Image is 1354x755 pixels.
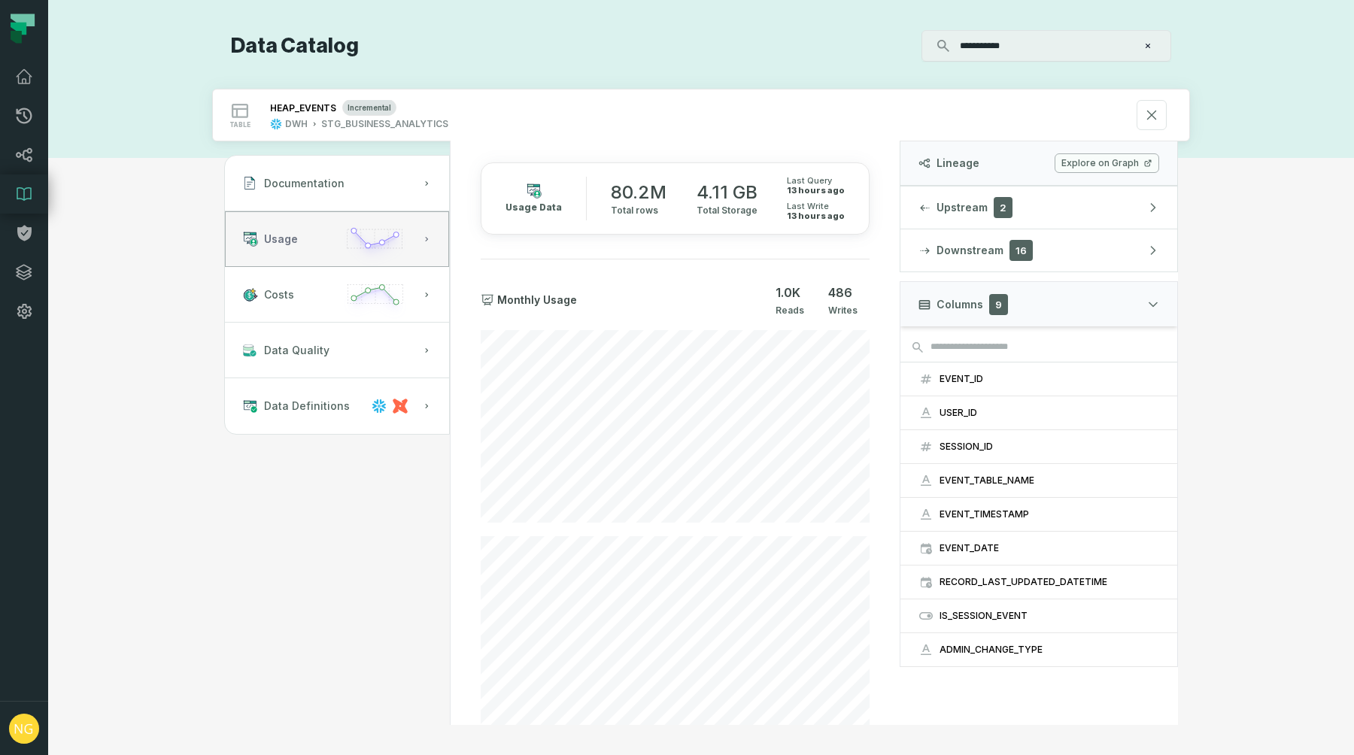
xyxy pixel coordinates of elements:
[270,102,336,114] div: HEAP_EVENTS
[918,541,934,556] span: date
[940,576,1159,588] div: RECORD_LAST_UPDATED_DATETIME
[697,205,757,217] span: Total Storage
[231,33,359,59] h1: Data Catalog
[505,202,562,214] span: Usage Data
[900,229,1177,271] button: Downstream16
[900,464,1177,497] button: EVENT_TABLE_NAME
[940,475,1159,487] div: EVENT_TABLE_NAME
[9,714,39,744] img: avatar of Nick Gilbert
[918,642,934,657] span: string
[264,232,298,247] span: Usage
[900,532,1177,565] button: EVENT_DATE
[264,287,294,302] span: Costs
[321,118,448,130] div: STG_BUSINESS_ANALYTICS
[900,186,1177,229] button: Upstream2
[481,293,757,308] div: Monthly Usage
[697,180,757,205] span: 4.11 GB
[900,498,1177,531] button: EVENT_TIMESTAMP
[918,575,934,590] span: timestamp
[900,281,1178,326] button: Columns9
[994,197,1012,218] span: 2
[264,399,350,414] span: Data Definitions
[285,118,308,130] div: DWH
[937,297,983,312] span: Columns
[900,633,1177,666] button: ADMIN_CHANGE_TYPE
[787,211,845,221] relative-time: Aug 17, 2025, 9:36 PM EDT
[918,608,934,623] span: boolean
[937,200,988,215] span: Upstream
[900,565,1177,599] button: RECORD_LAST_UPDATED_DATETIME
[918,371,934,387] span: float
[940,407,1159,419] div: USER_ID
[828,305,858,317] span: Writes
[776,284,804,302] span: 1.0K
[937,156,979,171] span: Lineage
[940,542,1159,554] div: EVENT_DATE
[940,508,1159,520] div: EVENT_TIMESTAMP
[264,176,345,191] span: Documentation
[828,284,858,302] span: 486
[918,507,934,522] span: string
[918,439,934,454] span: float
[940,644,1159,656] div: ADMIN_CHANGE_TYPE
[940,610,1159,622] div: IS_SESSION_EVENT
[1055,153,1159,173] a: Explore on Graph
[918,405,934,420] span: string
[776,305,804,317] span: Reads
[900,599,1177,632] button: IS_SESSION_EVENT
[940,373,1159,385] div: EVENT_ID
[940,441,1159,453] div: SESSION_ID
[787,185,845,196] relative-time: Aug 17, 2025, 9:38 PM EDT
[1009,240,1033,261] span: 16
[900,396,1177,429] button: USER_ID
[918,473,934,488] span: string
[787,177,845,185] span: Last Query
[937,243,1003,258] span: Downstream
[900,362,1177,396] button: EVENT_ID
[611,205,666,217] span: Total rows
[787,202,845,211] span: Last Write
[989,294,1008,315] span: 9
[264,343,329,358] span: Data Quality
[611,180,666,205] span: 80.2M
[900,430,1177,463] button: SESSION_ID
[213,89,1189,141] button: tableincrementalDWHSTG_BUSINESS_ANALYTICS
[229,121,250,129] span: table
[342,99,396,116] span: incremental
[1140,38,1155,53] button: Clear search query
